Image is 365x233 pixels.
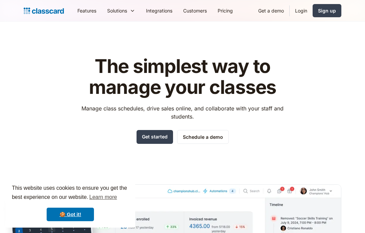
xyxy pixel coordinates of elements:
a: Schedule a demo [177,130,229,144]
a: Pricing [212,3,238,18]
div: Sign up [318,7,336,14]
a: Features [72,3,102,18]
p: Manage class schedules, drive sales online, and collaborate with your staff and students. [75,104,290,121]
a: learn more about cookies [88,192,118,202]
a: Get a demo [253,3,289,18]
a: Sign up [313,4,341,17]
a: Login [290,3,313,18]
span: This website uses cookies to ensure you get the best experience on our website. [12,184,129,202]
h1: The simplest way to manage your classes [75,56,290,98]
a: Logo [24,6,64,16]
a: dismiss cookie message [47,208,94,221]
a: Integrations [141,3,178,18]
div: Solutions [107,7,127,14]
div: Solutions [102,3,141,18]
a: Customers [178,3,212,18]
div: cookieconsent [5,178,135,228]
a: Get started [137,130,173,144]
